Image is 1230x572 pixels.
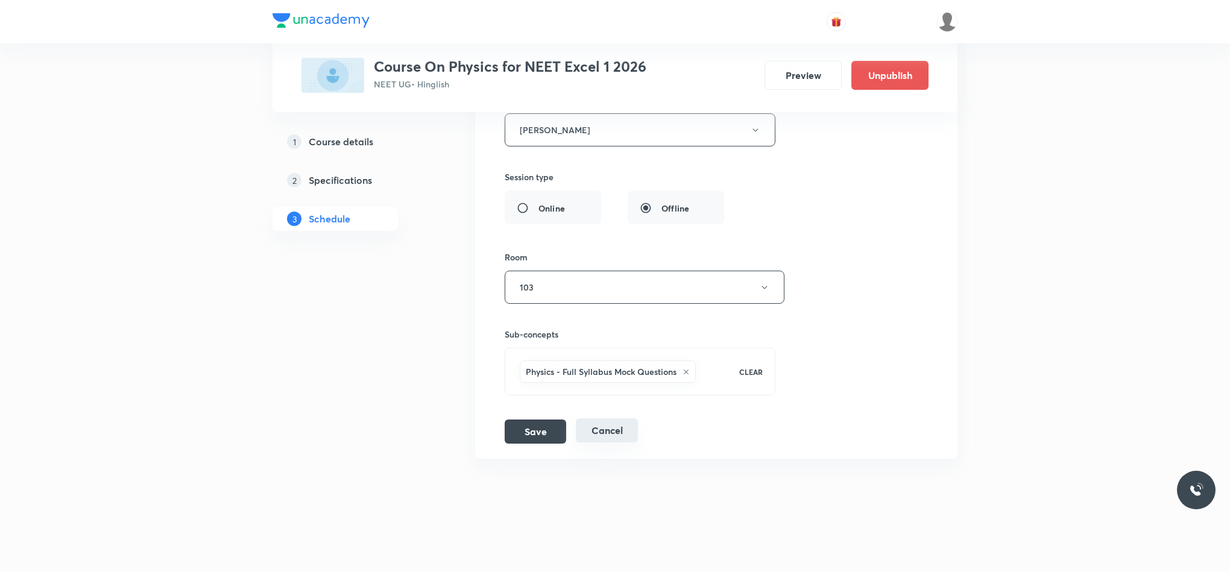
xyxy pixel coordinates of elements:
[505,271,784,304] button: 103
[273,13,370,31] a: Company Logo
[1189,483,1203,497] img: ttu
[505,171,553,183] h6: Session type
[309,173,372,187] h5: Specifications
[851,61,929,90] button: Unpublish
[309,212,350,226] h5: Schedule
[505,420,566,444] button: Save
[827,12,846,31] button: avatar
[505,328,775,341] h6: Sub-concepts
[309,134,373,149] h5: Course details
[374,78,646,90] p: NEET UG • Hinglish
[374,58,646,75] h3: Course On Physics for NEET Excel 1 2026
[937,11,957,32] img: UNACADEMY
[526,365,676,378] h6: Physics - Full Syllabus Mock Questions
[287,173,301,187] p: 2
[301,58,364,93] img: B2E19E18-4B4A-4915-BADB-7E66FFB37AC5_plus.png
[765,61,842,90] button: Preview
[287,212,301,226] p: 3
[273,13,370,28] img: Company Logo
[505,113,775,146] button: [PERSON_NAME]
[576,418,638,442] button: Cancel
[273,130,437,154] a: 1Course details
[505,251,528,263] h6: Room
[739,366,763,377] p: CLEAR
[273,168,437,192] a: 2Specifications
[287,134,301,149] p: 1
[831,16,842,27] img: avatar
